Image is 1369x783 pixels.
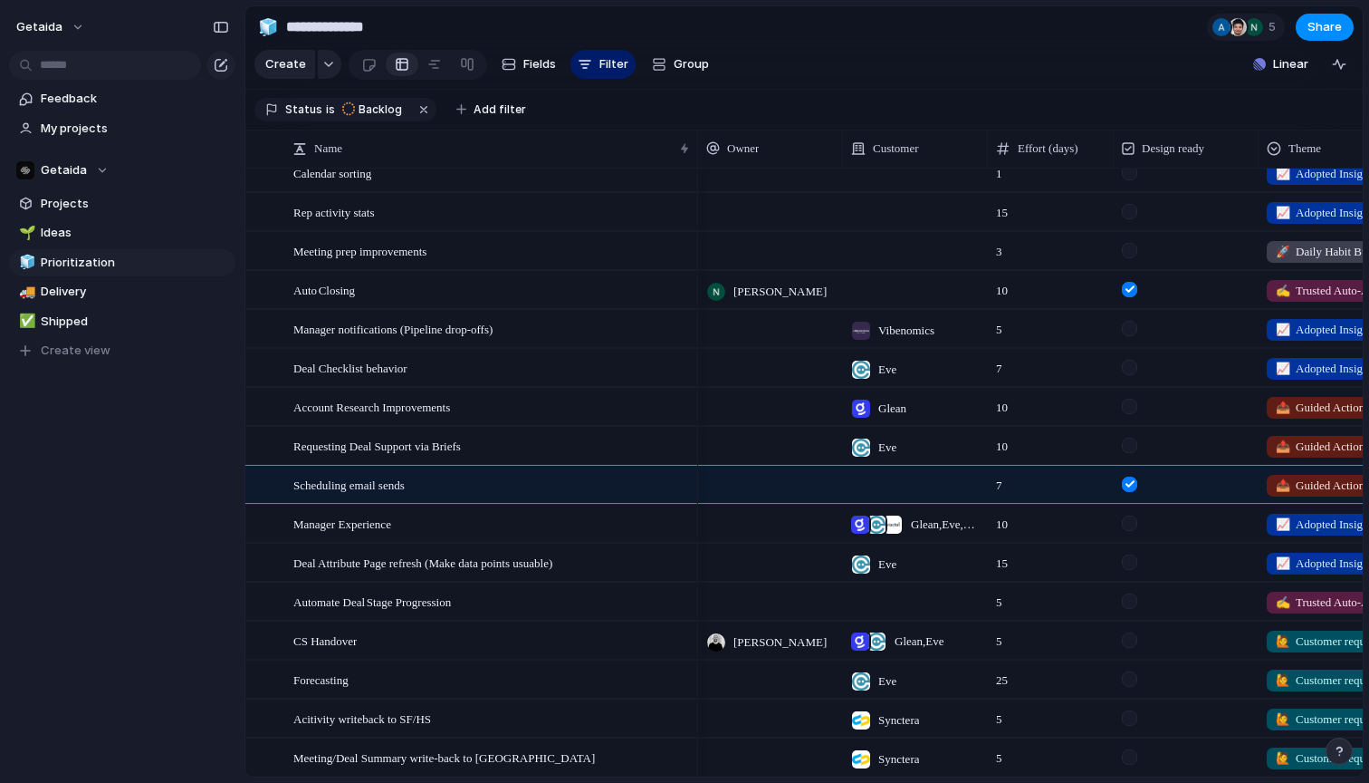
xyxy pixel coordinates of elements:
[727,140,759,158] span: Owner
[293,669,349,690] span: Forecasting
[989,311,1113,339] span: 5
[599,55,628,73] span: Filter
[1276,751,1290,765] span: 🙋
[293,162,371,183] span: Calendar sorting
[337,100,413,120] button: Backlog
[989,623,1113,651] span: 5
[733,633,827,652] span: [PERSON_NAME]
[314,140,342,158] span: Name
[878,322,934,340] span: Vibenomics
[41,120,229,138] span: My projects
[41,90,229,108] span: Feedback
[989,506,1113,534] span: 10
[989,155,1113,183] span: 1
[878,439,896,457] span: Eve
[9,219,235,246] a: 🌱Ideas
[1276,438,1369,456] span: Guided Actions
[989,350,1113,378] span: 7
[293,201,375,222] span: Rep activity stats
[474,101,526,118] span: Add filter
[911,516,980,534] span: Glean , Eve , Fractal
[1273,55,1308,73] span: Linear
[9,85,235,112] a: Feedback
[989,545,1113,573] span: 15
[16,18,62,36] span: getaida
[878,672,896,691] span: Eve
[1276,517,1290,531] span: 📈
[254,50,315,79] button: Create
[1276,284,1290,297] span: ✍️
[1276,323,1290,336] span: 📈
[1142,140,1204,158] span: Design ready
[570,50,636,79] button: Filter
[16,224,34,242] button: 🌱
[293,357,407,378] span: Deal Checklist behavior
[8,13,94,42] button: getaida
[293,630,357,651] span: CS Handover
[9,190,235,217] a: Projects
[989,701,1113,729] span: 5
[989,272,1113,300] span: 10
[41,224,229,242] span: Ideas
[1276,362,1290,375] span: 📈
[19,311,32,332] div: ✅
[9,278,235,305] a: 🚚Delivery
[643,50,718,79] button: Group
[16,313,34,331] button: ✅
[293,279,355,300] span: Auto Closing
[41,254,229,272] span: Prioritization
[9,308,235,335] div: ✅Shipped
[873,140,919,158] span: Customer
[16,254,34,272] button: 🧊
[1276,634,1290,648] span: 🙋
[1276,167,1290,180] span: 📈
[989,467,1113,495] span: 7
[16,283,34,301] button: 🚚
[989,194,1113,222] span: 15
[293,240,426,261] span: Meeting prep improvements
[293,591,451,612] span: Automate Deal Stage Progression
[989,233,1113,261] span: 3
[254,13,282,42] button: 🧊
[1288,140,1321,158] span: Theme
[1276,478,1290,492] span: 📤
[523,55,556,73] span: Fields
[878,556,896,574] span: Eve
[878,400,906,418] span: Glean
[1276,245,1290,258] span: 🚀
[293,474,405,495] span: Scheduling email sends
[989,584,1113,612] span: 5
[1276,556,1290,570] span: 📈
[445,97,537,122] button: Add filter
[989,739,1113,768] span: 5
[19,282,32,303] div: 🚚
[19,223,32,244] div: 🌱
[494,50,563,79] button: Fields
[1018,140,1078,158] span: Effort (days)
[326,101,335,118] span: is
[41,195,229,213] span: Projects
[895,633,944,651] span: Glean , Eve
[293,552,552,573] span: Deal Attribute Page refresh (Make data points usuable)
[1296,14,1354,41] button: Share
[359,101,402,118] span: Backlog
[19,252,32,273] div: 🧊
[293,435,461,456] span: Requesting Deal Support via Briefs
[1246,51,1316,78] button: Linear
[322,100,339,120] button: is
[285,101,322,118] span: Status
[1276,595,1290,609] span: ✍️
[41,342,110,360] span: Create view
[989,428,1113,456] span: 10
[9,249,235,276] a: 🧊Prioritization
[1276,440,1290,453] span: 📤
[258,14,278,39] div: 🧊
[293,708,431,729] span: Acitivity writeback to SF/HS
[1276,477,1369,495] span: Guided Actions
[9,115,235,142] a: My projects
[1268,18,1281,36] span: 5
[878,361,896,379] span: Eve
